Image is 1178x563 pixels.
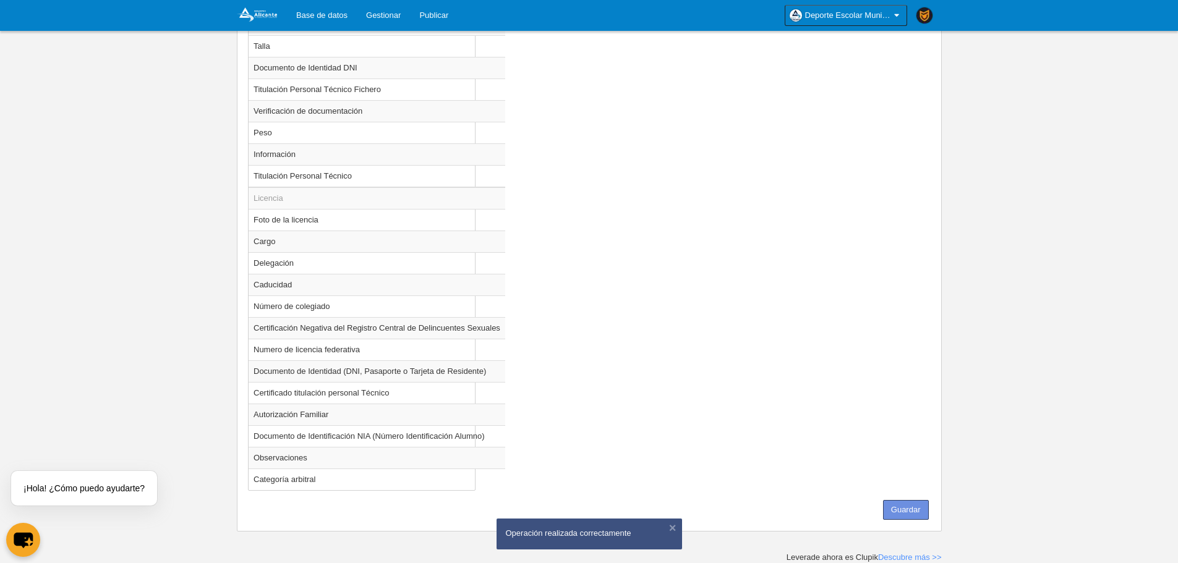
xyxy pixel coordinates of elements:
td: Licencia [249,187,505,210]
td: Peso [249,122,505,143]
span: Deporte Escolar Municipal de [GEOGRAPHIC_DATA] [805,9,892,22]
td: Verificación de documentación [249,100,505,122]
div: Operación realizada correctamente [506,528,673,539]
a: Descubre más >> [878,552,942,562]
div: ¡Hola! ¿Cómo puedo ayudarte? [11,471,157,506]
a: Deporte Escolar Municipal de [GEOGRAPHIC_DATA] [785,5,907,26]
td: Categoría arbitral [249,468,505,490]
td: Foto de la licencia [249,209,505,231]
button: × [667,522,679,534]
td: Documento de Identidad DNI [249,57,505,78]
td: Titulación Personal Técnico Fichero [249,78,505,100]
img: OawjjgO45JmU.30x30.jpg [790,9,802,22]
td: Talla [249,35,505,57]
td: Información [249,143,505,165]
td: Certificado titulación personal Técnico [249,382,505,404]
td: Documento de Identificación NIA (Número Identificación Alumno) [249,425,505,447]
button: chat-button [6,523,40,557]
td: Documento de Identidad (DNI, Pasaporte o Tarjeta de Residente) [249,360,505,382]
img: Deporte Escolar Municipal de Alicante [237,7,277,22]
td: Titulación Personal Técnico [249,165,505,187]
td: Certificación Negativa del Registro Central de Delincuentes Sexuales [249,317,505,339]
td: Autorización Familiar [249,404,505,425]
img: PaK018JKw3ps.30x30.jpg [916,7,933,23]
td: Caducidad [249,274,505,295]
button: Guardar [883,500,929,520]
div: Leverade ahora es Clupik [787,552,942,563]
td: Cargo [249,231,505,252]
td: Numero de licencia federativa [249,339,505,360]
td: Número de colegiado [249,295,505,317]
td: Delegación [249,252,505,274]
td: Observaciones [249,447,505,468]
